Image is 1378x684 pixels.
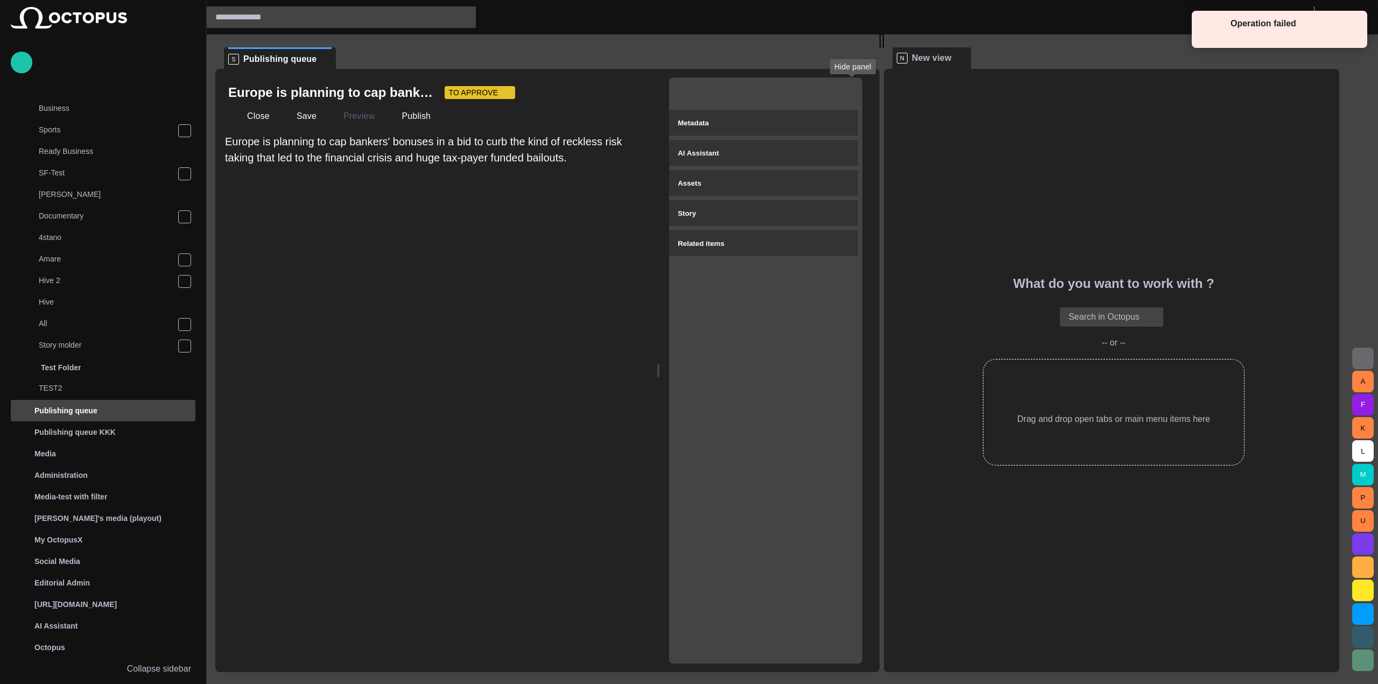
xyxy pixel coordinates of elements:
[17,142,195,163] div: Ready Business
[34,599,117,610] p: [URL][DOMAIN_NAME]
[34,491,107,502] p: Media-test with filter
[678,209,696,217] span: Story
[669,170,858,196] button: Assets
[34,620,78,631] p: AI Assistant
[383,107,434,126] button: Publish
[39,318,178,329] p: All
[39,146,195,157] p: Ready Business
[678,149,719,157] span: AI Assistant
[225,136,622,164] span: Europe is planning to cap bankers' bonuses in a bid to curb the kind of reckless risk taking that...
[11,443,195,464] div: Media
[678,179,701,187] span: Assets
[228,107,273,126] button: Close
[11,615,195,637] div: AI Assistant
[445,86,516,99] button: TO APPROVE
[39,189,195,200] p: [PERSON_NAME]
[1352,417,1374,439] button: K
[1352,510,1374,532] button: U
[39,340,178,350] p: Story molder
[669,230,858,256] button: Related items
[1060,307,1163,327] button: Search in Octopus
[897,53,908,64] p: N
[1231,17,1349,30] p: Operation failed
[17,228,195,249] div: 4stano
[34,642,65,653] p: Octopus
[17,163,195,185] div: SF-Test
[39,232,195,243] p: 4stano
[11,507,195,529] div: [PERSON_NAME]'s media (playout)
[127,662,191,675] p: Collapse sidebar
[11,637,195,658] div: Octopus
[39,124,178,135] p: Sports
[34,470,88,481] p: Administration
[34,513,161,524] p: [PERSON_NAME]'s media (playout)
[39,275,178,286] p: Hive 2
[17,292,195,314] div: Hive
[1352,487,1374,509] button: P
[224,47,336,69] div: SPublishing queue
[669,140,858,166] button: AI Assistant
[892,47,971,69] div: NNew view
[39,210,178,221] p: Documentary
[11,658,195,680] button: Collapse sidebar
[11,486,195,507] div: Media-test with filter
[17,249,195,271] div: Amare
[11,7,127,29] img: Octopus News Room
[17,271,195,292] div: Hive 2
[34,448,56,459] p: Media
[228,54,239,65] p: S
[34,427,116,438] p: Publishing queue KKK
[17,98,195,120] div: Business
[1352,371,1374,392] button: A
[39,167,178,178] p: SF-Test
[41,362,81,373] p: Test Folder
[669,110,858,136] button: Metadata
[17,120,195,142] div: Sports
[912,53,952,64] span: New view
[17,206,195,228] div: Documentary
[39,103,195,114] p: Business
[678,239,725,248] span: Related items
[278,107,320,126] button: Save
[17,314,195,335] div: All
[39,297,195,307] p: Hive
[669,200,858,226] button: Story
[39,383,195,393] p: TEST2
[34,405,97,416] p: Publishing queue
[1013,276,1214,291] h2: What do you want to work with ?
[243,54,317,65] span: Publishing queue
[1352,464,1374,485] button: M
[1102,337,1126,348] p: -- or --
[834,61,871,72] span: Hide panel
[11,594,195,615] div: [URL][DOMAIN_NAME]
[17,378,195,400] div: TEST2
[17,335,195,357] div: Story molder
[34,577,90,588] p: Editorial Admin
[34,556,80,567] p: Social Media
[17,185,195,206] div: [PERSON_NAME]
[11,400,195,421] div: Publishing queue
[678,119,709,127] span: Metadata
[1321,6,1372,26] button: PD
[449,87,498,98] span: TO APPROVE
[1352,440,1374,462] button: L
[34,534,82,545] p: My OctopusX
[228,84,436,101] h2: Europe is planning to cap bankers' bonuses in a bid to curb the kind of reckless risk taking that...
[1352,394,1374,415] button: F
[39,253,178,264] p: Amare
